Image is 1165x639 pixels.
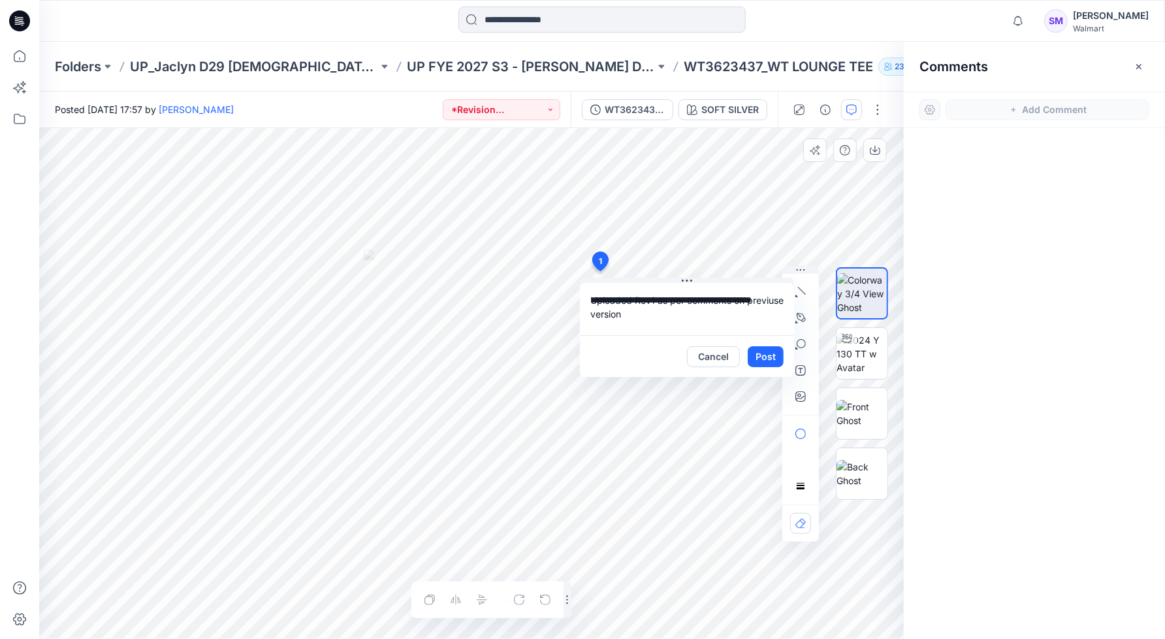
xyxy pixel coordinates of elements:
[748,346,784,367] button: Post
[919,59,988,74] h2: Comments
[837,400,887,427] img: Front Ghost
[837,273,887,314] img: Colorway 3/4 View Ghost
[946,99,1149,120] button: Add Comment
[55,103,234,116] span: Posted [DATE] 17:57 by
[1044,9,1068,33] div: SM
[895,59,904,74] p: 23
[684,57,873,76] p: WT3623437_WT LOUNGE TEE
[678,99,767,120] button: SOFT SILVER
[1073,24,1149,33] div: Walmart
[878,57,921,76] button: 23
[815,99,836,120] button: Details
[605,103,665,117] div: WT3623437_ADM_Rev 1_WT LOUNGE TEE
[55,57,101,76] a: Folders
[599,255,602,267] span: 1
[837,333,887,374] img: 2024 Y 130 TT w Avatar
[687,346,740,367] button: Cancel
[407,57,655,76] a: UP FYE 2027 S3 - [PERSON_NAME] D29 [DEMOGRAPHIC_DATA] Sleepwear
[582,99,673,120] button: WT3623437_ADM_Rev 1_WT LOUNGE TEE
[701,103,759,117] div: SOFT SILVER
[159,104,234,115] a: [PERSON_NAME]
[130,57,378,76] a: UP_Jaclyn D29 [DEMOGRAPHIC_DATA] Sleep
[837,460,887,487] img: Back Ghost
[1073,8,1149,24] div: [PERSON_NAME]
